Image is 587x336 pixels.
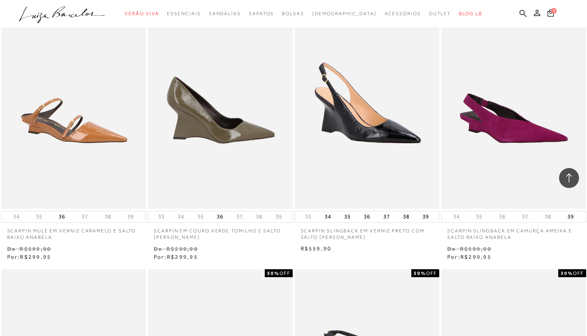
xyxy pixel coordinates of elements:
button: 37 [79,213,90,220]
span: Por: [7,254,52,260]
small: De [447,246,456,252]
button: 39 [565,211,576,222]
span: R$559,90 [301,245,332,252]
button: 33 [303,213,314,220]
a: categoryNavScreenReaderText [167,6,200,21]
button: 36 [56,211,67,222]
button: 36 [214,211,226,222]
span: Por: [154,254,198,260]
button: 37 [520,213,531,220]
span: OFF [573,270,584,276]
span: Verão Viva [125,11,159,16]
button: 36 [497,213,508,220]
span: Sapatos [249,11,274,16]
button: 39 [273,213,284,220]
button: 38 [254,213,265,220]
button: 38 [401,211,412,222]
a: categoryNavScreenReaderText [249,6,274,21]
button: 35 [342,211,353,222]
button: 35 [195,213,206,220]
button: 38 [102,213,113,220]
button: 35 [34,213,45,220]
button: 38 [542,213,553,220]
button: 36 [361,211,373,222]
a: categoryNavScreenReaderText [209,6,241,21]
button: 34 [322,211,333,222]
strong: 50% [414,270,426,276]
small: R$599,90 [460,246,492,252]
a: categoryNavScreenReaderText [125,6,159,21]
span: R$299,95 [20,254,51,260]
button: 0 [545,9,556,20]
button: 37 [381,211,392,222]
span: Por: [447,254,492,260]
small: De [154,246,162,252]
button: 34 [11,213,22,220]
a: categoryNavScreenReaderText [429,6,451,21]
a: SCARPIN SLINGBACK EM CAMURÇA AMEIXA E SALTO BAIXO ANABELA [441,223,586,241]
span: Acessórios [385,11,421,16]
span: OFF [426,270,437,276]
button: 34 [451,213,462,220]
a: categoryNavScreenReaderText [282,6,304,21]
span: [DEMOGRAPHIC_DATA] [312,11,377,16]
button: 33 [156,213,167,220]
button: 37 [234,213,245,220]
a: SCARPIN MULE EM VERNIZ CARAMELO E SALTO BAIXO ANABELA [1,223,146,241]
button: 34 [175,213,186,220]
small: R$599,90 [20,246,51,252]
span: 0 [551,8,557,14]
a: BLOG LB [459,6,482,21]
span: R$299,95 [167,254,198,260]
span: R$299,95 [460,254,492,260]
small: R$599,90 [167,246,198,252]
a: categoryNavScreenReaderText [385,6,421,21]
strong: 30% [561,270,573,276]
span: Sandálias [209,11,241,16]
strong: 50% [267,270,280,276]
span: OFF [280,270,290,276]
span: Bolsas [282,11,304,16]
a: SCARPIN EM COURO VERDE TOMILHO E SALTO [PERSON_NAME] [148,223,293,241]
span: Outlet [429,11,451,16]
a: SCARPIN SLINGBACK EM VERNIZ PRETO COM SALTO [PERSON_NAME] [295,223,440,241]
button: 39 [420,211,431,222]
button: 39 [125,213,136,220]
button: 35 [474,213,485,220]
span: BLOG LB [459,11,482,16]
small: De [7,246,16,252]
span: Essenciais [167,11,200,16]
a: noSubCategoriesText [312,6,377,21]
